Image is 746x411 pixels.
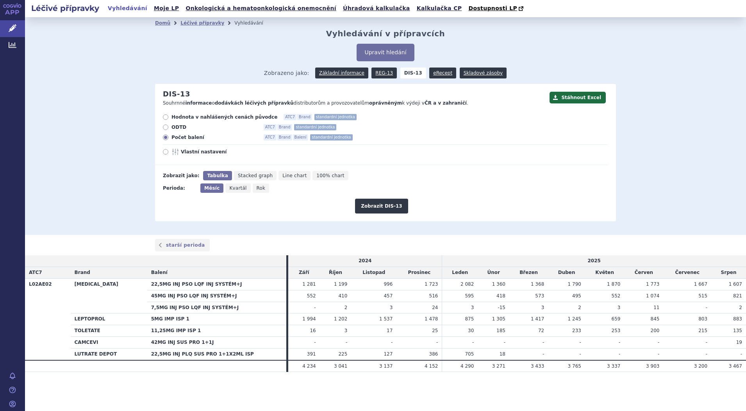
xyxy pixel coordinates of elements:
span: Balení [151,270,168,275]
span: Měsíc [204,185,220,191]
span: 573 [535,293,544,299]
span: 1 281 [302,281,316,287]
span: - [472,340,474,345]
th: LEPTOPROL [71,313,147,325]
span: 3 337 [607,363,620,369]
strong: informace [186,100,212,106]
strong: ČR a v zahraničí [425,100,467,106]
span: Brand [75,270,90,275]
span: Line chart [282,173,307,178]
a: Dostupnosti LP [466,3,527,14]
a: Kalkulačka CP [414,3,464,14]
span: 3 [541,305,544,310]
span: Zobrazeno jako: [264,68,309,78]
span: - [658,340,659,345]
th: L02AE02 [25,278,71,360]
a: Moje LP [152,3,181,14]
span: 1 417 [531,316,544,322]
span: 3 041 [334,363,347,369]
span: 1 870 [607,281,620,287]
span: 25 [432,328,438,333]
span: 883 [733,316,742,322]
span: 253 [612,328,621,333]
h2: Léčivé přípravky [25,3,105,14]
span: 11 [653,305,659,310]
td: 2025 [442,255,746,267]
h2: Vyhledávání v přípravcích [326,29,445,38]
span: - [619,340,620,345]
span: 18 [500,351,505,357]
span: 3 [471,305,474,310]
span: Rok [257,185,266,191]
span: standardní jednotka [310,134,352,141]
span: - [580,351,581,357]
span: 391 [307,351,316,357]
span: 16 [310,328,316,333]
th: 22,5MG INJ PSO LQF INJ SYSTÉM+J [147,278,286,290]
span: - [436,340,438,345]
span: 200 [651,328,660,333]
span: 410 [338,293,347,299]
li: Vyhledávání [234,17,273,29]
th: 5MG IMP ISP 1 [147,313,286,325]
th: LUTRATE DEPOT [71,348,147,360]
span: - [391,340,393,345]
td: Červenec [663,267,711,279]
td: Říjen [320,267,352,279]
span: 100% chart [316,173,344,178]
span: 803 [698,316,707,322]
span: 595 [465,293,474,299]
span: 1 607 [729,281,742,287]
a: Léčivé přípravky [180,20,224,26]
span: 1 202 [334,316,347,322]
span: 215 [698,328,707,333]
span: 3 [390,305,393,310]
span: - [346,340,347,345]
th: 45MG INJ PSO LQF INJ SYSTÉM+J [147,290,286,302]
span: standardní jednotka [294,124,336,130]
div: Zobrazit jako: [163,171,199,180]
span: 3 137 [379,363,393,369]
span: 3 271 [492,363,505,369]
span: Brand [277,134,292,141]
th: 42MG INJ SUS PRO 1+1J [147,336,286,348]
span: 996 [384,281,393,287]
span: - [543,351,544,357]
span: 1 790 [568,281,581,287]
td: 2024 [288,255,442,267]
button: Upravit hledání [357,44,414,61]
td: Březen [509,267,548,279]
span: - [619,351,620,357]
span: Kvartál [229,185,246,191]
span: 2 082 [460,281,474,287]
span: 4 152 [425,363,438,369]
a: eRecept [429,68,456,78]
span: ATC7 [284,114,296,120]
span: 3 467 [729,363,742,369]
span: Brand [277,124,292,130]
a: Základní informace [315,68,368,78]
span: 225 [338,351,347,357]
span: 1 773 [646,281,659,287]
td: Srpen [711,267,746,279]
span: 515 [698,293,707,299]
span: 24 [432,305,438,310]
span: 3 [618,305,621,310]
span: 386 [429,351,438,357]
span: 135 [733,328,742,333]
span: 705 [465,351,474,357]
span: 1 074 [646,293,659,299]
span: 1 478 [425,316,438,322]
span: 30 [468,328,474,333]
button: Stáhnout Excel [550,92,606,103]
td: Duben [548,267,585,279]
th: 7,5MG INJ PSO LQF INJ SYSTÉM+J [147,302,286,313]
span: Vlastní nastavení [181,149,267,155]
span: 1 199 [334,281,347,287]
span: -15 [498,305,505,310]
td: Prosinec [396,267,442,279]
span: 3 765 [568,363,581,369]
span: - [706,305,707,310]
span: Balení [293,134,308,141]
span: ATC7 [29,270,42,275]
